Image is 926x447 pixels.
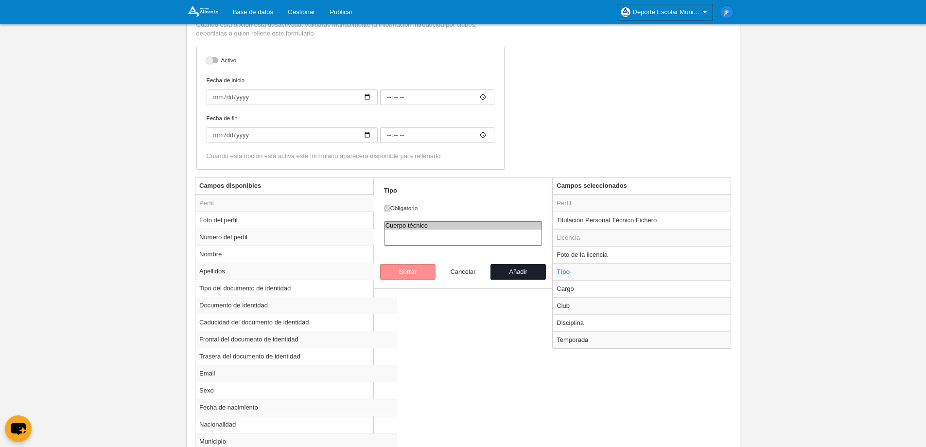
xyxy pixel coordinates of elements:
[195,348,397,365] td: Trasera del documento de identidad
[195,331,397,348] td: Frontal del documento de identidad
[195,229,397,246] td: Número del perfil
[195,365,397,382] td: Email
[553,178,731,195] th: Campos seleccionados
[195,195,397,212] td: Perfil
[207,89,378,105] input: Fecha de inicio
[553,229,731,247] td: Licencia
[490,264,546,280] button: Añadir
[207,114,494,143] label: Fecha de fin
[207,76,494,105] label: Fecha de inicio
[195,399,397,416] td: Fecha de nacimiento
[384,205,390,212] input: Obligatorio
[436,264,491,280] button: Cancelar
[553,263,731,280] td: Tipo
[195,178,397,195] th: Campos disponibles
[196,20,505,38] p: Cuando esta opción está desactivada, validarás manualmente la información introducida por clubes,...
[5,415,32,442] button: chat-button
[186,6,218,18] img: Deporte Escolar Municipal de Alicante
[617,4,713,20] a: Deporte Escolar Municipal de [GEOGRAPHIC_DATA]
[207,152,494,161] div: Cuando esta opción está activa este formulario aparecerá disponible para rellenarlo
[384,222,542,230] option: Cuerpo técnico
[553,195,731,212] td: Perfil
[195,297,397,314] td: Documento de identidad
[553,246,731,263] td: Foto de la licencia
[553,212,731,229] td: Titulación Personal Técnico Fichero
[720,6,733,18] img: c2l6ZT0zMHgzMCZmcz05JnRleHQ9SlAmYmc9MWU4OGU1.png
[195,280,397,297] td: Tipo del documento de identidad
[621,7,630,17] img: OawjjgO45JmU.30x30.jpg
[195,263,397,280] td: Apellidos
[553,331,731,348] td: Temporada
[553,314,731,331] td: Disciplina
[384,187,397,194] strong: Tipo
[384,204,542,213] label: Obligatorio
[195,246,397,263] td: Nombre
[207,56,494,67] label: Activo
[553,297,731,314] td: Club
[195,416,397,433] td: Nacionalidad
[553,280,731,297] td: Cargo
[380,127,494,143] input: Fecha de fin
[195,212,397,229] td: Foto del perfil
[207,127,378,143] input: Fecha de fin
[195,382,397,399] td: Sexo
[380,89,494,105] input: Fecha de inicio
[633,7,701,17] span: Deporte Escolar Municipal de [GEOGRAPHIC_DATA]
[195,314,397,331] td: Caducidad del documento de identidad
